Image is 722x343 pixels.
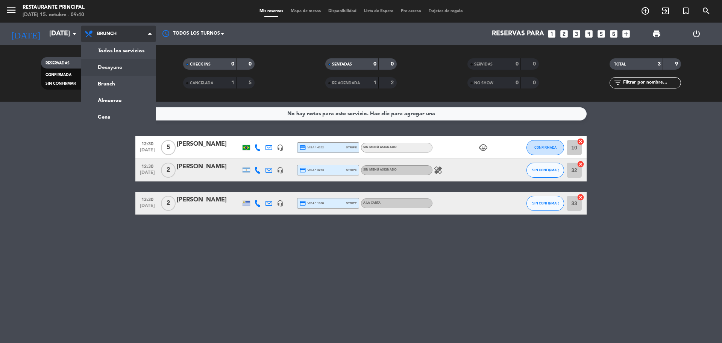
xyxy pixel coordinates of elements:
span: Mapa de mesas [287,9,325,13]
div: Restaurante Principal [23,4,85,11]
span: stripe [346,201,357,206]
span: 5 [161,140,176,155]
span: A LA CARTA [363,201,381,204]
div: [PERSON_NAME] [177,195,241,205]
span: visa * 3273 [299,167,324,174]
span: 12:30 [138,139,157,148]
input: Filtrar por nombre... [622,79,681,87]
span: SERVIDAS [474,63,493,66]
i: cancel [577,194,584,201]
i: headset_mic [277,144,284,151]
span: [DATE] [138,148,157,156]
span: 13:30 [138,195,157,203]
span: CHECK INS [190,63,211,66]
a: Almuerzo [81,92,156,109]
i: menu [6,5,17,16]
i: child_care [479,143,488,152]
span: Reservas para [492,30,544,38]
i: looks_6 [609,29,619,39]
i: credit_card [299,144,306,151]
span: Pre-acceso [397,9,425,13]
div: LOG OUT [676,23,716,45]
i: looks_4 [584,29,594,39]
strong: 0 [249,61,253,67]
strong: 2 [391,80,395,85]
strong: 5 [249,80,253,85]
i: exit_to_app [661,6,670,15]
strong: 1 [231,80,234,85]
strong: 1 [373,80,376,85]
a: Desayuno [81,59,156,76]
strong: 0 [533,80,537,85]
span: 12:30 [138,162,157,170]
i: [DATE] [6,26,46,42]
i: power_settings_new [692,29,701,38]
span: 2 [161,196,176,211]
span: RE AGENDADA [332,81,360,85]
span: visa * 4152 [299,144,324,151]
span: SIN CONFIRMAR [46,82,76,85]
span: print [652,29,661,38]
span: Brunch [97,31,117,37]
strong: 0 [533,61,537,67]
i: looks_5 [596,29,606,39]
i: healing [434,166,443,175]
i: headset_mic [277,167,284,174]
a: Cena [81,109,156,125]
span: Disponibilidad [325,9,360,13]
div: No hay notas para este servicio. Haz clic para agregar una [287,110,435,118]
div: [PERSON_NAME] [177,139,241,149]
button: SIN CONFIRMAR [526,196,564,211]
a: Brunch [81,76,156,92]
i: looks_two [559,29,569,39]
span: stripe [346,145,357,150]
strong: 0 [231,61,234,67]
i: add_circle_outline [641,6,650,15]
span: 2 [161,163,176,178]
span: SIN CONFIRMAR [532,168,559,172]
span: Mis reservas [256,9,287,13]
i: search [702,6,711,15]
i: looks_3 [572,29,581,39]
i: arrow_drop_down [70,29,79,38]
i: cancel [577,138,584,145]
i: turned_in_not [681,6,690,15]
i: add_box [621,29,631,39]
span: stripe [346,168,357,172]
span: TOTAL [614,63,626,66]
strong: 9 [675,61,680,67]
strong: 0 [373,61,376,67]
button: SIN CONFIRMAR [526,163,564,178]
span: Sin menú asignado [363,168,397,171]
i: filter_list [613,78,622,87]
span: CANCELADA [190,81,213,85]
i: headset_mic [277,200,284,207]
i: credit_card [299,167,306,174]
button: menu [6,5,17,18]
strong: 0 [516,61,519,67]
i: credit_card [299,200,306,207]
span: SENTADAS [332,63,352,66]
span: [DATE] [138,203,157,212]
span: SIN CONFIRMAR [532,201,559,205]
button: CONFIRMADA [526,140,564,155]
div: [PERSON_NAME] [177,162,241,172]
span: CONFIRMADA [46,73,71,77]
span: Tarjetas de regalo [425,9,467,13]
strong: 0 [391,61,395,67]
span: RESERVADAS [46,61,70,65]
span: [DATE] [138,170,157,179]
i: cancel [577,160,584,168]
i: looks_one [547,29,557,39]
span: Sin menú asignado [363,146,397,149]
a: Todos los servicios [81,43,156,59]
span: Lista de Espera [360,9,397,13]
span: CONFIRMADA [534,145,557,149]
span: visa * 1188 [299,200,324,207]
strong: 3 [658,61,661,67]
div: [DATE] 15. octubre - 09:40 [23,11,85,19]
span: NO SHOW [474,81,493,85]
strong: 0 [516,80,519,85]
